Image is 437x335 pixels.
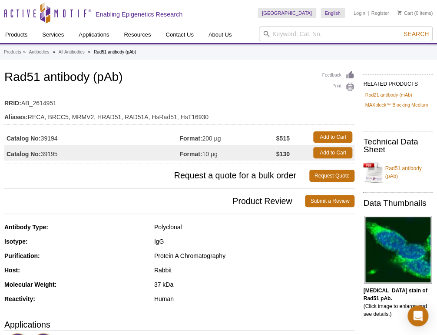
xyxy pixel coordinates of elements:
a: [GEOGRAPHIC_DATA] [258,8,316,18]
li: » [23,50,26,54]
li: » [88,50,90,54]
div: Open Intercom Messenger [407,305,428,326]
a: MAXblock™ Blocking Medium [365,101,428,109]
b: [MEDICAL_DATA] stain of Rad51 pAb. [363,288,427,301]
div: 37 kDa [154,281,355,288]
div: Protein A Chromatography [154,252,355,260]
strong: Antibody Type: [4,224,48,231]
h2: Data Thumbnails [363,199,433,207]
td: RECA, BRCC5, MRMV2, HRAD51, RAD51A, HsRad51, HsT16930 [4,108,354,122]
a: Add to Cart [313,131,352,143]
td: 200 µg [179,129,276,145]
a: English [321,8,345,18]
a: Applications [73,27,114,43]
a: Rad51 antibody (pAb) [363,159,433,185]
input: Keyword, Cat. No. [259,27,433,41]
strong: Format: [179,150,202,158]
h1: Rad51 antibody (pAb) [4,70,354,85]
h3: Applications [4,318,354,331]
li: (0 items) [397,8,433,18]
a: Antibodies [29,48,50,56]
a: Add to Cart [313,147,352,158]
strong: Isotype: [4,238,28,245]
a: Rad21 antibody (mAb) [365,91,412,99]
div: Polyclonal [154,223,355,231]
td: 10 µg [179,145,276,161]
td: AB_2614951 [4,94,354,108]
strong: Format: [179,134,202,142]
a: Contact Us [160,27,199,43]
strong: $515 [276,134,290,142]
li: | [367,8,369,18]
button: Search [401,30,431,38]
h2: Enabling Epigenetics Research [96,10,182,18]
a: All Antibodies [59,48,85,56]
a: Feedback [322,70,354,80]
div: IgG [154,238,355,245]
a: Print [322,82,354,92]
span: Request a quote for a bulk order [4,170,309,182]
strong: Aliases: [4,113,28,121]
strong: Catalog No: [7,150,41,158]
a: Resources [119,27,156,43]
li: » [53,50,55,54]
td: 39194 [4,129,179,145]
a: Products [4,48,21,56]
a: Request Quote [309,170,355,182]
strong: Purification: [4,252,40,259]
a: Register [371,10,389,16]
strong: Host: [4,267,20,274]
a: Submit a Review [305,195,354,207]
strong: RRID: [4,99,21,107]
h2: RELATED PRODUCTS [363,74,433,90]
strong: $130 [276,150,290,158]
img: Rad51 antibody (pAb) tested by immunofluorescence. [364,216,432,284]
h2: Technical Data Sheet [363,138,433,154]
span: Product Review [4,195,305,207]
li: Rad51 antibody (pAb) [94,50,136,54]
a: Cart [397,10,413,16]
td: 39195 [4,145,179,161]
strong: Reactivity: [4,295,35,302]
a: Services [37,27,69,43]
div: Human [154,295,355,303]
strong: Molecular Weight: [4,281,56,288]
img: Your Cart [397,10,401,15]
strong: Catalog No: [7,134,41,142]
a: Login [354,10,365,16]
span: Search [404,30,429,37]
p: (Click image to enlarge and see details.) [363,287,433,318]
div: Rabbit [154,266,355,274]
a: About Us [203,27,237,43]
